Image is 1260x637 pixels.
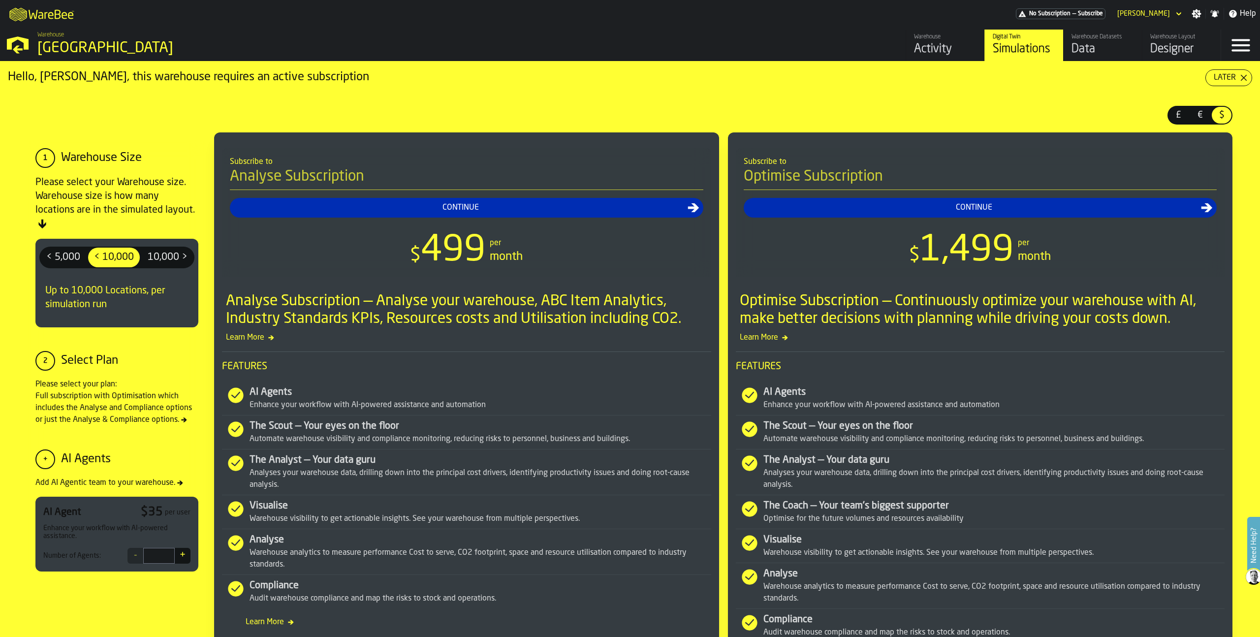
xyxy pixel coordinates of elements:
span: — [1072,10,1076,17]
label: button-toggle-Help [1224,8,1260,20]
button: button-Continue [230,198,703,218]
div: Warehouse visibility to get actionable insights. See your warehouse from multiple perspectives. [763,547,1225,559]
label: button-switch-multi-$ [1211,106,1232,125]
span: 499 [421,233,486,269]
a: link-to-/wh/i/b5402f52-ce28-4f27-b3d4-5c6d76174849/pricing/ [1016,8,1105,19]
div: Audit warehouse compliance and map the risks to stock and operations. [250,593,711,605]
div: Automate warehouse visibility and compliance monitoring, reducing risks to personnel, business an... [763,433,1225,445]
div: Menu Subscription [1016,8,1105,19]
div: Data [1071,41,1134,57]
span: Help [1240,8,1256,20]
div: Select Plan [61,353,118,369]
div: Warehouse analytics to measure performance Cost to serve, CO2 footprint, space and resource utili... [250,547,711,571]
div: per [1018,237,1029,249]
button: button-Later [1205,69,1252,86]
div: Compliance [250,579,711,593]
span: $ [909,246,920,265]
span: Features [736,360,1225,374]
div: 2 [35,351,55,371]
label: button-toggle-Menu [1221,30,1260,61]
div: month [490,249,523,265]
label: button-toggle-Settings [1188,9,1205,19]
div: Digital Twin [993,33,1055,40]
span: < 10,000 [90,250,138,265]
div: Warehouse Datasets [1071,33,1134,40]
span: Warehouse [37,32,64,38]
div: Enhance your workflow with AI-powered assistance. [43,524,190,540]
div: Simulations [993,41,1055,57]
div: Continue [234,202,688,214]
span: < 5,000 [42,250,84,265]
label: Need Help? [1248,518,1259,573]
label: button-toggle-Notifications [1206,9,1224,19]
label: button-switch-multi-£ [1167,106,1189,125]
span: Learn More [222,616,711,628]
div: Up to 10,000 Locations, per simulation run [39,276,194,319]
div: Activity [914,41,976,57]
div: Number of Agents: [43,552,101,560]
div: Warehouse [914,33,976,40]
div: The Coach — Your team's biggest supporter [763,499,1225,513]
div: Optimise for the future volumes and resources availability [763,513,1225,525]
div: [GEOGRAPHIC_DATA] [37,39,303,57]
button: - [127,548,143,564]
div: $ 35 [141,505,163,520]
div: Automate warehouse visibility and compliance monitoring, reducing risks to personnel, business an... [250,433,711,445]
span: $ [1214,109,1229,122]
span: Subscribe [1078,10,1103,17]
span: 1,499 [920,233,1014,269]
div: thumb [1190,107,1210,124]
div: thumb [142,248,193,267]
div: Analyses your warehouse data, drilling down into the principal cost drivers, identifying producti... [250,467,711,491]
div: AI Agent [43,506,81,519]
div: Optimise Subscription — Continuously optimize your warehouse with AI, make better decisions with ... [740,292,1225,328]
div: thumb [40,248,86,267]
div: AI Agents [763,385,1225,399]
div: The Analyst — Your data guru [763,453,1225,467]
a: link-to-/wh/i/b5402f52-ce28-4f27-b3d4-5c6d76174849/simulations [984,30,1063,61]
div: DropdownMenuValue-Nikola Ajzenhamer [1117,10,1170,18]
div: The Analyst — Your data guru [250,453,711,467]
a: link-to-/wh/i/b5402f52-ce28-4f27-b3d4-5c6d76174849/data [1063,30,1142,61]
div: AI Agents [250,385,711,399]
label: button-switch-multi-10,000 > [141,247,194,268]
div: Compliance [763,613,1225,627]
span: 10,000 > [144,250,191,265]
div: Analyses your warehouse data, drilling down into the principal cost drivers, identifying producti... [763,467,1225,491]
div: thumb [88,248,140,267]
span: Features [222,360,711,374]
div: per user [165,509,190,516]
span: No Subscription [1029,10,1071,17]
a: link-to-/wh/i/b5402f52-ce28-4f27-b3d4-5c6d76174849/feed/ [906,30,984,61]
div: Subscribe to [744,156,1217,168]
div: Visualise [250,499,711,513]
a: link-to-/wh/i/b5402f52-ce28-4f27-b3d4-5c6d76174849/designer [1142,30,1221,61]
button: button-Continue [744,198,1217,218]
span: € [1192,109,1208,122]
label: button-switch-multi-< 10,000 [87,247,141,268]
span: $ [410,246,421,265]
div: Enhance your workflow with AI-powered assistance and automation [250,399,711,411]
h4: Optimise Subscription [744,168,1217,190]
div: Continue [748,202,1201,214]
div: DropdownMenuValue-Nikola Ajzenhamer [1113,8,1184,20]
div: Warehouse Layout [1150,33,1213,40]
button: + [175,548,190,564]
h4: Analyse Subscription [230,168,703,190]
div: Add AI Agentic team to your warehouse. [35,477,198,489]
div: Analyse Subscription — Analyse your warehouse, ABC Item Analytics, Industry Standards KPIs, Resou... [226,292,711,328]
div: 1 [35,148,55,168]
div: Enhance your workflow with AI-powered assistance and automation [763,399,1225,411]
div: per [490,237,501,249]
div: Please select your Warehouse size. Warehouse size is how many locations are in the simulated layout. [35,176,198,231]
label: button-switch-multi-< 5,000 [39,247,87,268]
span: £ [1170,109,1186,122]
div: + [35,449,55,469]
div: Analyse [250,533,711,547]
div: Warehouse analytics to measure performance Cost to serve, CO2 footprint, space and resource utili... [763,581,1225,605]
label: button-switch-multi-€ [1189,106,1211,125]
div: Designer [1150,41,1213,57]
div: Please select your plan: Full subscription with Optimisation which includes the Analyse and Compl... [35,379,198,426]
div: month [1018,249,1051,265]
span: Learn More [222,332,711,344]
